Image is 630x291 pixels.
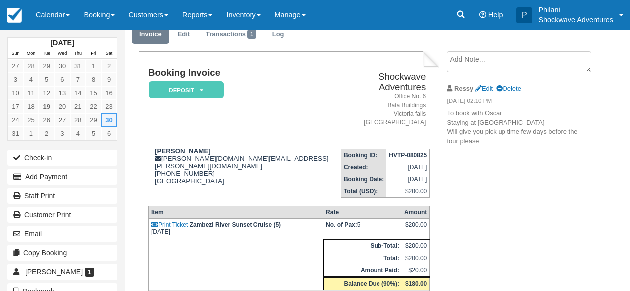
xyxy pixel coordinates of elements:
[265,25,292,44] a: Log
[170,25,197,44] a: Edit
[488,11,503,19] span: Help
[7,245,117,261] button: Copy Booking
[247,30,256,39] span: 1
[23,113,39,127] a: 25
[39,127,54,140] a: 2
[132,25,169,44] a: Invoice
[405,280,427,287] strong: $180.00
[323,252,402,264] th: Total:
[7,226,117,242] button: Email
[8,86,23,100] a: 10
[70,127,86,140] a: 4
[344,92,426,127] address: Office No. 6 Bata Buildings Victoria falls [GEOGRAPHIC_DATA]
[23,73,39,86] a: 4
[70,86,86,100] a: 14
[479,11,486,18] i: Help
[54,100,70,113] a: 20
[39,48,54,59] th: Tue
[151,221,188,228] a: Print Ticket
[7,188,117,204] a: Staff Print
[538,5,613,15] p: Philani
[70,59,86,73] a: 31
[23,100,39,113] a: 18
[25,268,83,276] span: [PERSON_NAME]
[54,127,70,140] a: 3
[402,206,430,218] th: Amount
[39,73,54,86] a: 5
[39,86,54,100] a: 12
[148,68,340,78] h1: Booking Invoice
[8,73,23,86] a: 3
[101,113,117,127] a: 30
[7,150,117,166] button: Check-in
[155,147,211,155] strong: [PERSON_NAME]
[190,221,281,228] strong: Zambezi River Sunset Cruise (5)
[341,173,386,185] th: Booking Date:
[101,100,117,113] a: 23
[86,113,101,127] a: 29
[86,127,101,140] a: 5
[70,113,86,127] a: 28
[326,221,357,228] strong: No. of Pax
[323,277,402,290] th: Balance Due (90%):
[341,185,386,198] th: Total (USD):
[8,113,23,127] a: 24
[386,185,430,198] td: $200.00
[70,48,86,59] th: Thu
[23,86,39,100] a: 11
[454,85,473,92] strong: Ressy
[50,39,74,47] strong: [DATE]
[86,100,101,113] a: 22
[447,109,589,146] p: To book with Oscar Staying at [GEOGRAPHIC_DATA] Will give you pick up time few days before the to...
[496,85,521,92] a: Delete
[8,48,23,59] th: Sun
[7,8,22,23] img: checkfront-main-nav-mini-logo.png
[148,147,340,197] div: [PERSON_NAME][DOMAIN_NAME][EMAIL_ADDRESS][PERSON_NAME][DOMAIN_NAME] [PHONE_NUMBER] [GEOGRAPHIC_DATA]
[23,127,39,140] a: 1
[39,113,54,127] a: 26
[475,85,493,92] a: Edit
[101,86,117,100] a: 16
[54,113,70,127] a: 27
[101,59,117,73] a: 2
[101,48,117,59] th: Sat
[86,48,101,59] th: Fri
[389,152,427,159] strong: HVTP-080825
[86,86,101,100] a: 15
[8,100,23,113] a: 17
[323,218,402,239] td: 5
[70,100,86,113] a: 21
[402,252,430,264] td: $200.00
[101,73,117,86] a: 9
[341,161,386,173] th: Created:
[86,73,101,86] a: 8
[386,161,430,173] td: [DATE]
[23,59,39,73] a: 28
[341,149,386,161] th: Booking ID:
[86,59,101,73] a: 1
[54,59,70,73] a: 30
[404,221,427,236] div: $200.00
[149,81,224,99] em: Deposit
[23,48,39,59] th: Mon
[516,7,532,23] div: P
[54,73,70,86] a: 6
[39,100,54,113] a: 19
[7,207,117,223] a: Customer Print
[148,81,220,99] a: Deposit
[402,264,430,277] td: $20.00
[386,173,430,185] td: [DATE]
[447,97,589,108] em: [DATE] 02:10 PM
[402,239,430,252] td: $200.00
[85,268,94,277] span: 1
[148,206,323,218] th: Item
[323,264,402,277] th: Amount Paid:
[7,264,117,280] a: [PERSON_NAME] 1
[323,239,402,252] th: Sub-Total:
[148,218,323,239] td: [DATE]
[7,169,117,185] button: Add Payment
[323,206,402,218] th: Rate
[70,73,86,86] a: 7
[198,25,264,44] a: Transactions1
[8,127,23,140] a: 31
